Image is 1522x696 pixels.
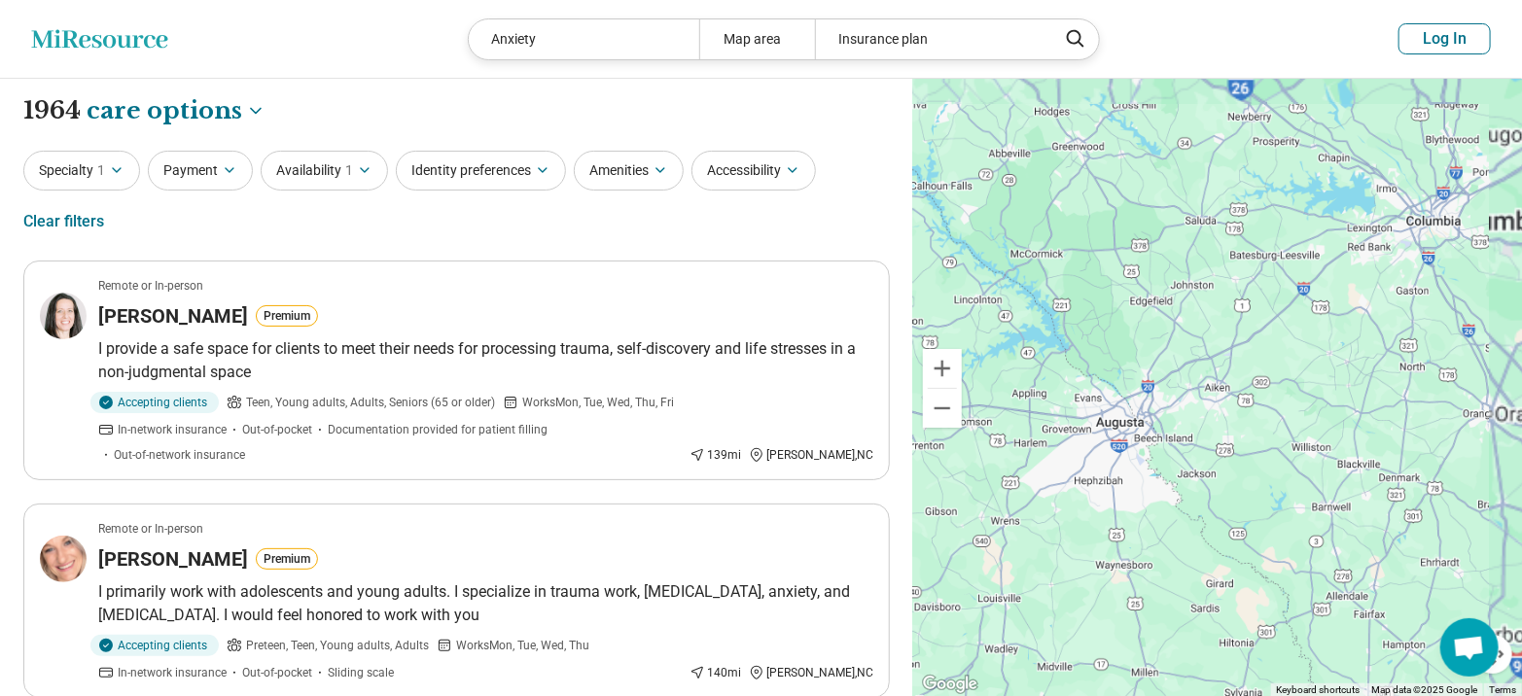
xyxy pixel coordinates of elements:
[98,520,203,538] p: Remote or In-person
[574,151,684,191] button: Amenities
[815,19,1045,59] div: Insurance plan
[261,151,388,191] button: Availability1
[456,637,589,654] span: Works Mon, Tue, Wed, Thu
[246,637,429,654] span: Preteen, Teen, Young adults, Adults
[98,302,248,330] h3: [PERSON_NAME]
[98,277,203,295] p: Remote or In-person
[90,635,219,656] div: Accepting clients
[923,389,962,428] button: Zoom out
[23,198,104,245] div: Clear filters
[690,446,741,464] div: 139 mi
[328,421,548,438] span: Documentation provided for patient filling
[749,446,873,464] div: [PERSON_NAME] , NC
[690,664,741,681] div: 140 mi
[1440,618,1499,677] div: Open chat
[90,392,219,413] div: Accepting clients
[1489,684,1516,695] a: Terms (opens in new tab)
[87,94,265,127] button: Care options
[1371,684,1477,695] span: Map data ©2025 Google
[98,580,873,627] p: I primarily work with adolescents and young adults. I specialize in trauma work, [MEDICAL_DATA], ...
[97,160,105,181] span: 1
[246,394,495,411] span: Teen, Young adults, Adults, Seniors (65 or older)
[256,305,318,327] button: Premium
[345,160,353,181] span: 1
[396,151,566,191] button: Identity preferences
[242,421,312,438] span: Out-of-pocket
[469,19,699,59] div: Anxiety
[749,664,873,681] div: [PERSON_NAME] , NC
[98,337,873,384] p: I provide a safe space for clients to meet their needs for processing trauma, self-discovery and ...
[522,394,674,411] span: Works Mon, Tue, Wed, Thu, Fri
[699,19,815,59] div: Map area
[87,94,242,127] span: care options
[923,349,962,388] button: Zoom in
[1398,23,1491,54] button: Log In
[23,151,140,191] button: Specialty1
[148,151,253,191] button: Payment
[114,446,245,464] span: Out-of-network insurance
[23,94,265,127] h1: 1964
[256,548,318,570] button: Premium
[118,421,227,438] span: In-network insurance
[691,151,816,191] button: Accessibility
[98,545,248,573] h3: [PERSON_NAME]
[328,664,394,681] span: Sliding scale
[118,664,227,681] span: In-network insurance
[242,664,312,681] span: Out-of-pocket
